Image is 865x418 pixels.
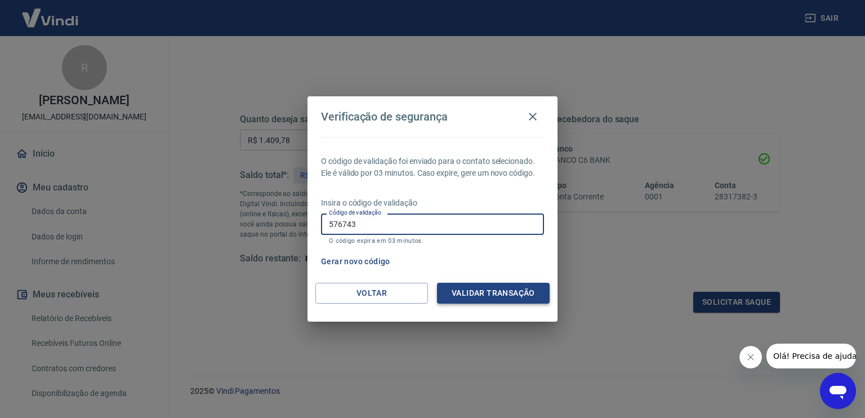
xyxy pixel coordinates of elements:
button: Validar transação [437,283,550,304]
button: Voltar [315,283,428,304]
p: O código de validação foi enviado para o contato selecionado. Ele é válido por 03 minutos. Caso e... [321,155,544,179]
iframe: Botão para abrir a janela de mensagens [820,373,856,409]
iframe: Mensagem da empresa [766,344,856,368]
iframe: Fechar mensagem [739,346,762,368]
button: Gerar novo código [316,251,395,272]
p: O código expira em 03 minutos. [329,237,536,244]
h4: Verificação de segurança [321,110,448,123]
p: Insira o código de validação [321,197,544,209]
span: Olá! Precisa de ajuda? [7,8,95,17]
label: Código de validação [329,208,381,217]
